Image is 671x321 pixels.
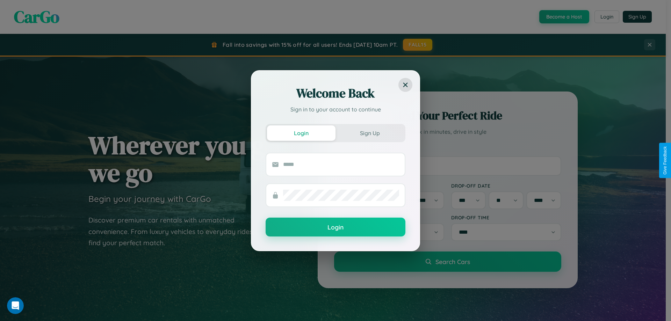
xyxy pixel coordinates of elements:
[335,125,404,141] button: Sign Up
[266,105,405,114] p: Sign in to your account to continue
[266,85,405,102] h2: Welcome Back
[267,125,335,141] button: Login
[7,297,24,314] iframe: Intercom live chat
[266,218,405,236] button: Login
[663,146,668,175] div: Give Feedback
